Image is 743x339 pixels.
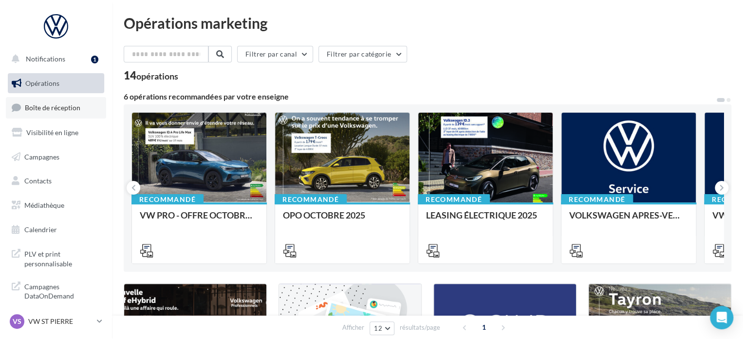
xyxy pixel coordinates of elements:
[6,97,106,118] a: Boîte de réception
[569,210,688,230] div: VOLKSWAGEN APRES-VENTE
[8,312,104,331] a: VS VW ST PIERRE
[275,194,347,205] div: Recommandé
[283,210,402,230] div: OPO OCTOBRE 2025
[13,317,21,326] span: VS
[25,103,80,112] span: Boîte de réception
[28,317,93,326] p: VW ST PIERRE
[140,210,259,230] div: VW PRO - OFFRE OCTOBRE 25
[24,225,57,234] span: Calendrier
[6,276,106,305] a: Campagnes DataOnDemand
[24,201,64,209] span: Médiathèque
[318,46,407,62] button: Filtrer par catégorie
[25,79,59,87] span: Opérations
[136,72,178,80] div: opérations
[6,147,106,167] a: Campagnes
[6,73,106,94] a: Opérations
[6,49,102,69] button: Notifications 1
[124,70,178,81] div: 14
[131,194,204,205] div: Recommandé
[6,122,106,143] a: Visibilité en ligne
[24,280,100,301] span: Campagnes DataOnDemand
[124,93,716,100] div: 6 opérations recommandées par votre enseigne
[400,323,440,332] span: résultats/page
[24,247,100,268] span: PLV et print personnalisable
[237,46,313,62] button: Filtrer par canal
[710,306,733,329] div: Open Intercom Messenger
[6,171,106,191] a: Contacts
[6,195,106,216] a: Médiathèque
[26,55,65,63] span: Notifications
[476,319,492,335] span: 1
[374,324,382,332] span: 12
[124,16,731,30] div: Opérations marketing
[342,323,364,332] span: Afficher
[370,321,394,335] button: 12
[26,128,78,137] span: Visibilité en ligne
[6,219,106,240] a: Calendrier
[6,243,106,272] a: PLV et print personnalisable
[24,152,59,160] span: Campagnes
[561,194,633,205] div: Recommandé
[24,177,52,185] span: Contacts
[418,194,490,205] div: Recommandé
[426,210,545,230] div: LEASING ÉLECTRIQUE 2025
[91,56,98,63] div: 1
